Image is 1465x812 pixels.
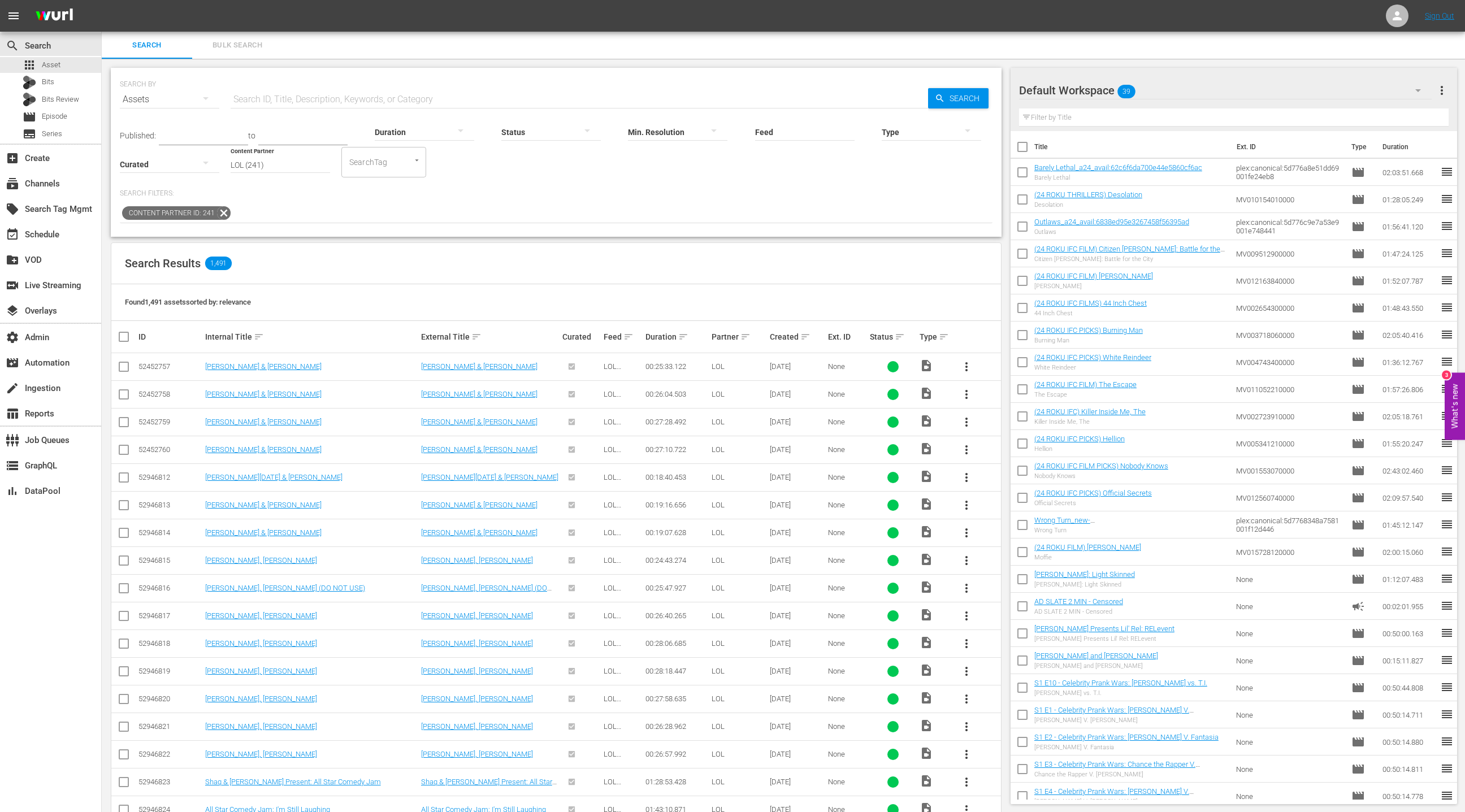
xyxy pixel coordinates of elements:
[960,775,973,789] span: more_vert
[953,575,980,602] button: more_vert
[421,528,538,537] a: [PERSON_NAME] & [PERSON_NAME]
[1351,491,1365,505] span: Episode
[1440,246,1454,260] span: reorder
[1442,370,1451,379] div: 3
[945,88,989,108] span: Search
[6,304,19,318] span: Overlays
[1378,457,1440,484] td: 02:43:02.460
[1440,409,1454,423] span: reorder
[421,390,538,398] a: [PERSON_NAME] & [PERSON_NAME]
[1351,166,1365,179] span: Episode
[960,720,973,733] span: more_vert
[1351,464,1365,477] span: Episode
[254,332,264,342] span: sort
[421,639,533,648] a: [PERSON_NAME], [PERSON_NAME]
[1034,527,1227,534] div: Wrong Turn
[712,556,725,565] span: LOL
[1376,131,1444,163] th: Duration
[1440,463,1454,477] span: reorder
[712,473,725,481] span: LOL
[1351,383,1365,396] span: Episode
[6,253,19,267] span: VOD
[604,362,642,396] span: LOL Network - [PERSON_NAME]
[1351,545,1365,559] span: Episode
[1034,201,1142,209] div: Desolation
[1435,77,1449,104] button: more_vert
[411,155,422,166] button: Open
[604,556,642,590] span: LOL Network - [PERSON_NAME]
[645,556,709,565] div: 00:24:43.274
[1232,159,1347,186] td: plex:canonical:5d776a8e51dd69001fe24eb8
[1378,267,1440,294] td: 01:52:07.787
[6,381,19,395] span: Ingestion
[1232,566,1347,593] td: None
[1034,337,1143,344] div: Burning Man
[953,353,980,380] button: more_vert
[421,445,538,454] a: [PERSON_NAME] & [PERSON_NAME]
[960,581,973,595] span: more_vert
[828,362,866,371] div: None
[960,526,973,540] span: more_vert
[1351,437,1365,450] span: Episode
[953,658,980,685] button: more_vert
[205,330,418,344] div: Internal Title
[421,556,533,565] a: [PERSON_NAME], [PERSON_NAME]
[1034,472,1168,480] div: Nobody Knows
[1351,301,1365,315] span: Episode
[1034,245,1225,262] a: (24 ROKU IFC FILM) Citizen [PERSON_NAME]: Battle for the City
[1034,131,1230,163] th: Title
[6,433,19,447] span: Job Queues
[920,330,950,344] div: Type
[421,418,538,426] a: [PERSON_NAME] & [PERSON_NAME]
[1378,484,1440,511] td: 02:09:57.540
[1034,445,1125,453] div: Hellion
[828,418,866,426] div: None
[1378,159,1440,186] td: 02:03:51.668
[42,128,62,140] span: Series
[6,331,19,344] span: Admin
[1034,380,1137,389] a: (24 ROKU IFC FILM) The Escape
[205,556,317,565] a: [PERSON_NAME], [PERSON_NAME]
[1034,500,1152,507] div: Official Secrets
[740,332,751,342] span: sort
[770,362,825,371] div: [DATE]
[1034,326,1143,335] a: (24 ROKU IFC PICKS) Burning Man
[1034,228,1189,236] div: Outlaws
[960,498,973,512] span: more_vert
[828,473,866,481] div: None
[205,445,322,454] a: [PERSON_NAME] & [PERSON_NAME]
[1232,511,1347,539] td: plex:canonical:5d7768348a7581001f12d446
[645,362,709,371] div: 00:25:33.122
[138,501,202,509] div: 52946813
[421,501,538,509] a: [PERSON_NAME] & [PERSON_NAME]
[205,778,381,786] a: Shaq & [PERSON_NAME] Present: All Star Comedy Jam
[960,388,973,401] span: more_vert
[1232,322,1347,349] td: MV003718060000
[770,445,825,454] div: [DATE]
[1034,407,1146,416] a: (24 ROKU IFC) Killer Inside Me, The
[120,84,219,115] div: Assets
[42,111,67,122] span: Episode
[828,445,866,454] div: None
[1034,364,1151,371] div: White Reindeer
[1440,572,1454,585] span: reorder
[712,445,725,454] span: LOL
[953,741,980,768] button: more_vert
[23,110,36,124] span: Episode
[712,528,725,537] span: LOL
[770,473,825,481] div: [DATE]
[1351,410,1365,423] span: Episode
[770,418,825,426] div: [DATE]
[1351,193,1365,206] span: Episode
[421,722,533,731] a: [PERSON_NAME], [PERSON_NAME]
[6,279,19,292] span: Live Streaming
[138,473,202,481] div: 52946812
[920,525,933,539] span: Video
[6,459,19,472] span: GraphQL
[960,415,973,429] span: more_vert
[205,667,317,675] a: [PERSON_NAME], [PERSON_NAME]
[471,332,482,342] span: sort
[120,131,156,140] span: Published:
[604,390,642,424] span: LOL Network - [PERSON_NAME]
[1378,349,1440,376] td: 01:36:12.767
